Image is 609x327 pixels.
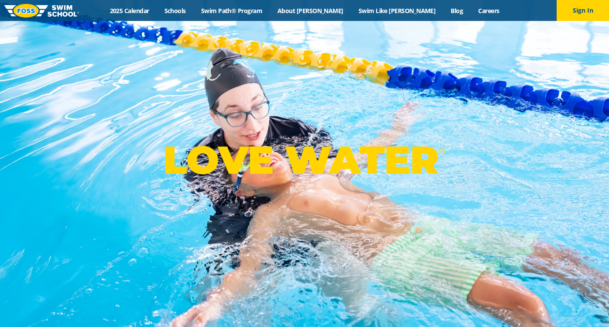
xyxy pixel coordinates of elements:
[4,4,79,17] img: FOSS Swim School Logo
[270,7,351,15] a: About [PERSON_NAME]
[157,7,193,15] a: Schools
[102,7,157,15] a: 2025 Calendar
[438,145,445,156] sup: ®
[471,7,507,15] a: Careers
[193,7,270,15] a: Swim Path® Program
[163,137,445,183] p: LOVE WATER
[351,7,443,15] a: Swim Like [PERSON_NAME]
[443,7,471,15] a: Blog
